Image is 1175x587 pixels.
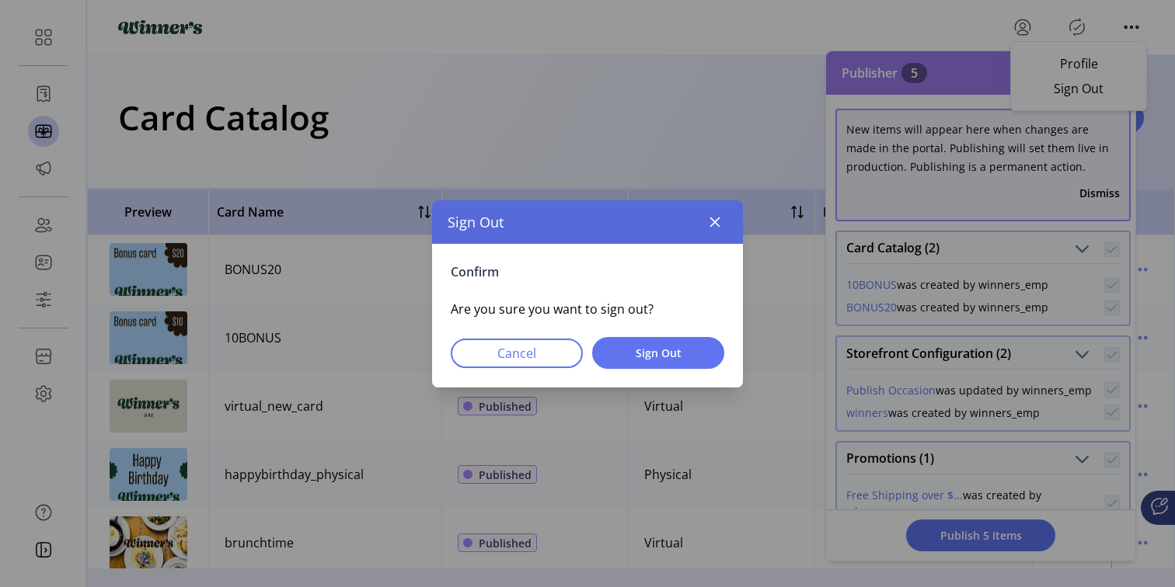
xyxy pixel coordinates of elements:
[471,343,563,362] span: Cancel
[448,211,504,232] span: Sign Out
[592,337,724,369] button: Sign Out
[451,300,724,318] p: Are you sure you want to sign out?
[451,262,724,281] p: Confirm
[451,338,583,367] button: Cancel
[612,345,704,361] span: Sign Out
